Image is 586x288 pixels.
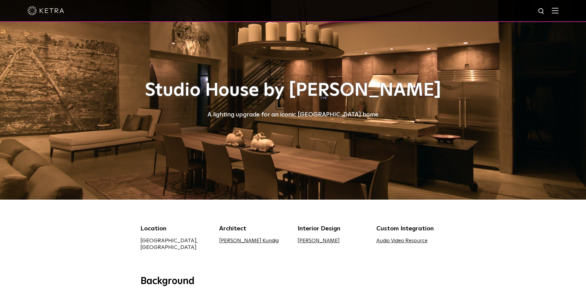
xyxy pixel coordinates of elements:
[538,8,545,15] img: search icon
[140,237,210,251] div: [GEOGRAPHIC_DATA], [GEOGRAPHIC_DATA]
[298,224,367,233] div: Interior Design
[219,238,279,244] a: [PERSON_NAME] Kundig
[219,224,289,233] div: Architect
[376,238,428,244] a: Audio Video Resource
[27,6,64,15] img: ketra-logo-2019-white
[140,110,446,119] div: A lighting upgrade for an iconic [GEOGRAPHIC_DATA] home
[298,238,340,244] a: [PERSON_NAME]
[140,224,210,233] div: Location
[140,80,446,101] h1: Studio House by [PERSON_NAME]
[552,8,559,13] img: Hamburger%20Nav.svg
[376,224,446,233] div: Custom Integration
[140,275,446,288] h3: Background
